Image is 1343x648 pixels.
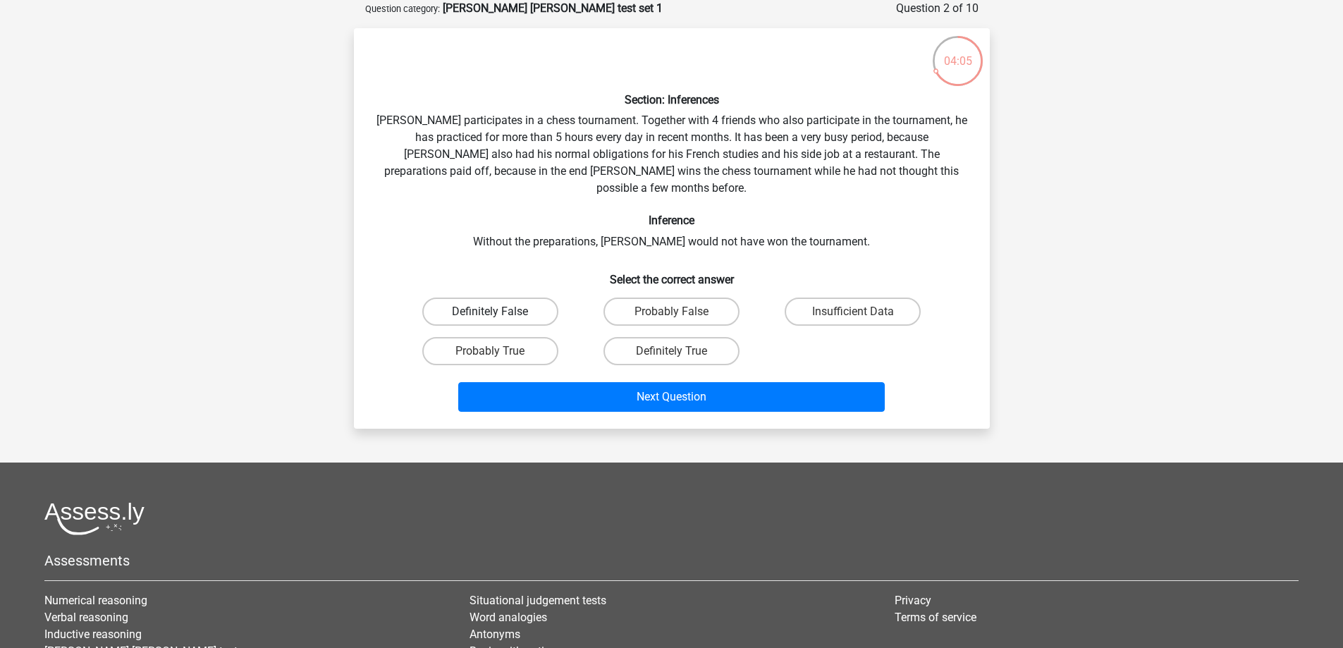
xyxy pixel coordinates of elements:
div: 04:05 [931,35,984,70]
button: Next Question [458,382,885,412]
h6: Section: Inferences [376,93,967,106]
label: Definitely False [422,298,558,326]
small: Question category: [365,4,440,14]
strong: [PERSON_NAME] [PERSON_NAME] test set 1 [443,1,663,15]
label: Probably True [422,337,558,365]
a: Verbal reasoning [44,611,128,624]
a: Terms of service [895,611,976,624]
div: [PERSON_NAME] participates in a chess tournament. Together with 4 friends who also participate in... [360,39,984,417]
h6: Select the correct answer [376,262,967,286]
a: Word analogies [470,611,547,624]
label: Probably False [603,298,740,326]
a: Privacy [895,594,931,607]
img: Assessly logo [44,502,145,535]
h5: Assessments [44,552,1299,569]
label: Definitely True [603,337,740,365]
a: Numerical reasoning [44,594,147,607]
h6: Inference [376,214,967,227]
a: Situational judgement tests [470,594,606,607]
a: Antonyms [470,628,520,641]
label: Insufficient Data [785,298,921,326]
a: Inductive reasoning [44,628,142,641]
